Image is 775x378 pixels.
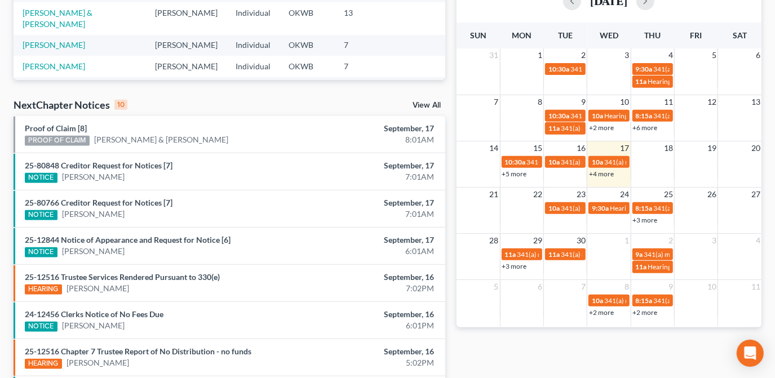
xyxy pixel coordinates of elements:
span: 13 [750,95,761,109]
span: 20 [750,141,761,155]
td: 7 [335,77,391,98]
a: +2 more [633,308,658,317]
a: 25-12516 Chapter 7 Trustee Report of No Distribution - no funds [25,346,251,356]
td: OKWB [280,35,335,56]
a: +5 more [502,170,527,178]
a: [PERSON_NAME] & [PERSON_NAME] [94,134,228,145]
a: [PERSON_NAME] [23,40,85,50]
span: 9:30a [592,204,609,212]
span: Sat [733,30,747,40]
span: 4 [755,234,761,247]
div: September, 16 [305,272,434,283]
span: 11a [636,77,647,86]
td: [PERSON_NAME] [146,2,227,34]
div: September, 16 [305,309,434,320]
div: NOTICE [25,247,57,257]
span: 1 [537,48,543,62]
a: +3 more [502,262,527,270]
span: 9 [580,95,587,109]
span: 10a [592,296,603,305]
div: September, 17 [305,123,434,134]
a: +2 more [589,123,614,132]
div: 7:01AM [305,208,434,220]
span: 2 [580,48,587,62]
span: 11 [750,280,761,293]
a: +2 more [589,308,614,317]
span: 11a [548,124,560,132]
a: +4 more [589,170,614,178]
a: Proof of Claim [8] [25,123,87,133]
span: 29 [532,234,543,247]
div: HEARING [25,359,62,369]
a: [PERSON_NAME] [62,246,125,257]
span: Wed [600,30,618,40]
a: [PERSON_NAME] [23,61,85,71]
td: OKWB [280,56,335,77]
span: 15 [532,141,543,155]
span: Hearing for [PERSON_NAME] [604,112,692,120]
div: September, 16 [305,346,434,357]
span: 6 [755,48,761,62]
span: 10 [619,95,631,109]
span: 8:15a [636,204,653,212]
span: 341(a) meeting for [PERSON_NAME] [654,204,763,212]
td: Individual [227,56,280,77]
a: +6 more [633,123,658,132]
a: 25-12516 Trustee Services Rendered Pursuant to 330(e) [25,272,220,282]
span: 10:30a [548,65,569,73]
span: 16 [575,141,587,155]
td: OKWB [280,2,335,34]
div: 6:01AM [305,246,434,257]
span: 1 [624,234,631,247]
div: September, 17 [305,234,434,246]
a: [PERSON_NAME] [67,357,129,368]
span: Mon [512,30,532,40]
a: 25-80766 Creditor Request for Notices [7] [25,198,172,207]
span: 341(a) meeting for [PERSON_NAME] [561,204,670,212]
span: 10a [548,158,560,166]
span: Fri [690,30,702,40]
a: [PERSON_NAME] [62,171,125,183]
span: 8:15a [636,296,653,305]
span: 21 [489,188,500,201]
a: 25-80848 Creditor Request for Notices [7] [25,161,172,170]
div: 6:01PM [305,320,434,331]
div: NextChapter Notices [14,98,127,112]
span: 341(a) meeting for [PERSON_NAME] [570,112,679,120]
span: 10a [592,112,603,120]
a: +3 more [633,216,658,224]
a: 24-12456 Clerks Notice of No Fees Due [25,309,163,319]
span: 10:30a [548,112,569,120]
span: 2 [667,234,674,247]
span: 10:30a [505,158,526,166]
div: September, 17 [305,197,434,208]
a: View All [413,101,441,109]
span: 11a [505,250,516,259]
span: 25 [663,188,674,201]
span: 6 [537,280,543,293]
td: 7 [335,35,391,56]
span: 31 [489,48,500,62]
span: 9:30a [636,65,653,73]
span: 3 [711,234,718,247]
div: Open Intercom Messenger [737,340,764,367]
div: 7:02PM [305,283,434,294]
span: 9 [667,280,674,293]
div: NOTICE [25,322,57,332]
span: 10a [548,204,560,212]
span: 7 [493,95,500,109]
a: 25-12844 Notice of Appearance and Request for Notice [6] [25,235,231,244]
div: September, 17 [305,160,434,171]
span: 341(a) meeting for [PERSON_NAME] [561,250,670,259]
span: 341(a) meeting for [PERSON_NAME] [604,158,713,166]
span: 10a [592,158,603,166]
span: 12 [706,95,718,109]
span: 3 [624,48,631,62]
div: NOTICE [25,173,57,183]
div: HEARING [25,284,62,295]
span: 19 [706,141,718,155]
span: 341(a) meeting for [PERSON_NAME] [517,250,626,259]
span: 4 [667,48,674,62]
div: NOTICE [25,210,57,220]
span: 9a [636,250,643,259]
